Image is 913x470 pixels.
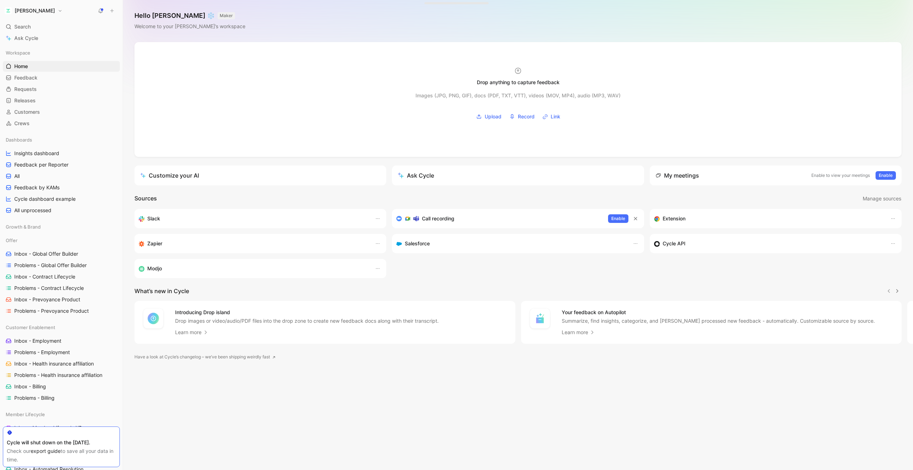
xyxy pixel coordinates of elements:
[5,7,12,14] img: Alan
[14,394,55,402] span: Problems - Billing
[3,118,120,129] a: Crews
[14,74,37,81] span: Feedback
[879,172,893,179] span: Enable
[663,239,685,248] h3: Cycle API
[14,337,61,344] span: Inbox - Employment
[31,448,61,454] a: export guide
[14,184,60,191] span: Feedback by KAMs
[3,271,120,282] a: Inbox - Contract Lifecycle
[139,239,368,248] div: Capture feedback from thousands of sources with Zapier (survey results, recordings, sheets, etc).
[518,112,535,121] span: Record
[14,349,70,356] span: Problems - Employment
[811,172,870,179] p: Enable to view your meetings
[147,264,162,273] h3: Modjo
[477,78,560,87] div: Drop anything to capture feedback
[3,221,120,234] div: Growth & Brand
[562,308,875,317] h4: Your feedback on Autopilot
[3,84,120,94] a: Requests
[863,194,901,203] span: Manage sources
[551,112,560,121] span: Link
[140,171,199,180] div: Customize your AI
[3,107,120,117] a: Customers
[14,195,76,203] span: Cycle dashboard example
[3,249,120,259] a: Inbox - Global Offer Builder
[134,11,245,20] h1: Hello [PERSON_NAME] ❄️
[14,250,78,257] span: Inbox - Global Offer Builder
[507,111,537,122] button: Record
[14,161,68,168] span: Feedback per Reporter
[3,336,120,346] a: Inbox - Employment
[14,97,36,104] span: Releases
[14,63,28,70] span: Home
[14,360,94,367] span: Inbox - Health insurance affiliation
[14,307,89,315] span: Problems - Prevoyance Product
[562,328,595,337] a: Learn more
[14,383,46,390] span: Inbox - Billing
[139,214,368,223] div: Sync your customers, send feedback and get updates in Slack
[663,214,685,223] h3: Extension
[14,285,84,292] span: Problems - Contract Lifecycle
[392,165,644,185] button: Ask Cycle
[15,7,55,14] h1: [PERSON_NAME]
[656,171,699,180] div: My meetings
[3,235,120,246] div: Offer
[396,214,602,223] div: Record & transcribe meetings from Zoom, Meet & Teams.
[485,112,501,121] span: Upload
[3,182,120,193] a: Feedback by KAMs
[3,171,120,182] a: All
[14,424,82,431] span: Inbox - Member Lifecycle XP
[14,207,51,214] span: All unprocessed
[876,171,896,180] button: Enable
[14,34,38,42] span: Ask Cycle
[6,49,30,56] span: Workspace
[14,173,20,180] span: All
[14,86,37,93] span: Requests
[654,214,883,223] div: Capture feedback from anywhere on the web
[3,294,120,305] a: Inbox - Prevoyance Product
[3,409,120,445] div: Member LifecycleInbox - Member Lifecycle XPProblems - Member Lifecycle XP
[147,214,160,223] h3: Slack
[3,159,120,170] a: Feedback per Reporter
[3,21,120,32] div: Search
[6,136,32,143] span: Dashboards
[3,47,120,58] div: Workspace
[540,111,563,122] button: Link
[611,215,625,222] span: Enable
[14,372,102,379] span: Problems - Health insurance affiliation
[6,223,41,230] span: Growth & Brand
[175,328,209,337] a: Learn more
[3,148,120,159] a: Insights dashboard
[3,370,120,380] a: Problems - Health insurance affiliation
[3,235,120,316] div: OfferInbox - Global Offer BuilderProblems - Global Offer BuilderInbox - Contract LifecycleProblem...
[14,273,75,280] span: Inbox - Contract Lifecycle
[134,353,276,361] a: Have a look at Cycle’s changelog – we’ve been shipping weirdly fast
[218,12,235,19] button: MAKER
[3,381,120,392] a: Inbox - Billing
[134,194,157,203] h2: Sources
[14,120,30,127] span: Crews
[415,91,621,100] div: Images (JPG, PNG, GIF), docs (PDF, TXT, VTT), videos (MOV, MP4), audio (MP3, WAV)
[3,322,120,403] div: Customer EnablementInbox - EmploymentProblems - EmploymentInbox - Health insurance affiliationPro...
[7,447,116,464] div: Check our to save all your data in time.
[175,317,439,325] p: Drop images or video/audio/PDF files into the drop zone to create new feedback docs along with th...
[3,33,120,44] a: Ask Cycle
[3,409,120,420] div: Member Lifecycle
[6,324,55,331] span: Customer Enablement
[3,134,120,216] div: DashboardsInsights dashboardFeedback per ReporterAllFeedback by KAMsCycle dashboard exampleAll un...
[134,22,245,31] div: Welcome to your [PERSON_NAME]’s workspace
[3,322,120,333] div: Customer Enablement
[14,108,40,116] span: Customers
[134,165,386,185] a: Customize your AI
[3,283,120,293] a: Problems - Contract Lifecycle
[134,287,189,295] h2: What’s new in Cycle
[3,221,120,232] div: Growth & Brand
[3,347,120,358] a: Problems - Employment
[3,423,120,433] a: Inbox - Member Lifecycle XP
[14,262,87,269] span: Problems - Global Offer Builder
[147,239,162,248] h3: Zapier
[14,150,59,157] span: Insights dashboard
[6,237,17,244] span: Offer
[3,306,120,316] a: Problems - Prevoyance Product
[474,111,504,122] button: Upload
[654,239,883,248] div: Sync customers & send feedback from custom sources. Get inspired by our favorite use case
